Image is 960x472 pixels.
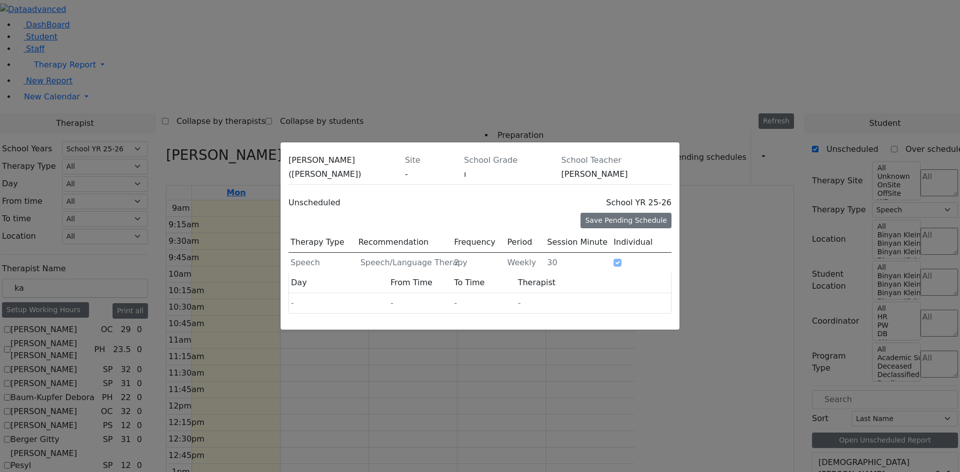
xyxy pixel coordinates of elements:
[507,237,532,247] span: Period
[288,237,344,247] span: Therapy Type
[606,197,671,209] span: School YR 25-26
[358,258,467,267] span: Speech/Language Therapy
[507,258,536,267] span: Weekly
[454,298,457,308] span: -
[390,298,393,308] span: -
[518,278,555,287] span: Therapist
[288,168,361,180] span: ([PERSON_NAME])
[289,298,294,308] span: -
[547,258,557,267] span: 30
[358,237,429,247] span: Recommendation
[464,154,517,166] span: School Grade
[390,278,432,287] span: From Time
[547,237,607,247] span: Session Minute
[454,237,495,247] span: Frequency
[288,258,320,267] span: Speech
[405,154,420,166] span: Site
[289,278,307,287] span: Day
[580,213,671,228] div: Save Pending Schedule
[561,168,628,180] span: [PERSON_NAME]
[288,154,361,166] span: [PERSON_NAME]
[288,197,340,209] span: Unscheduled
[405,168,420,180] span: -
[561,154,628,166] span: School Teacher
[613,236,652,248] span: Individual
[454,258,459,267] span: 2
[518,298,521,308] span: -
[454,278,484,287] span: To Time
[464,168,517,180] span: ו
